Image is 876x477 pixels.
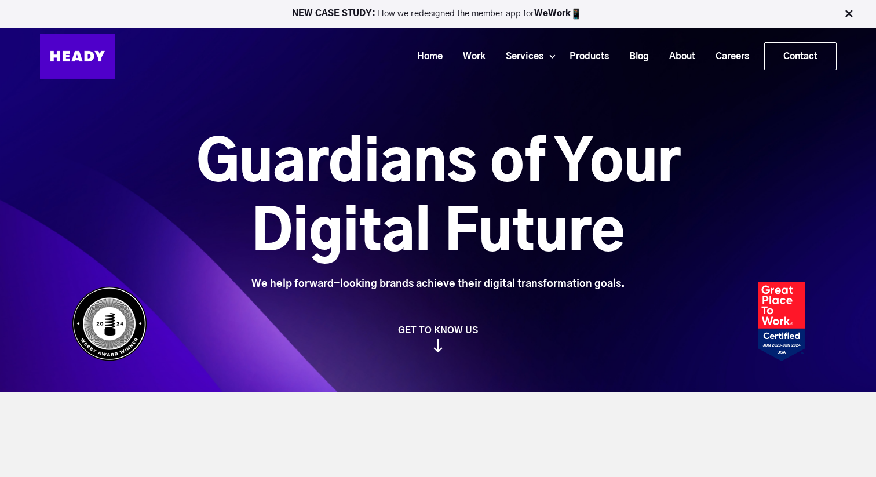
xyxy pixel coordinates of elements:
[655,46,701,67] a: About
[127,42,837,70] div: Navigation Menu
[433,339,443,352] img: arrow_down
[615,46,655,67] a: Blog
[765,43,836,70] a: Contact
[66,325,811,352] a: GET TO KNOW US
[448,46,491,67] a: Work
[701,46,755,67] a: Careers
[491,46,549,67] a: Services
[292,9,378,18] strong: NEW CASE STUDY:
[5,8,871,20] p: How we redesigned the member app for
[534,9,571,18] a: WeWork
[403,46,448,67] a: Home
[758,282,805,361] img: Heady_2023_Certification_Badge
[72,286,147,361] img: Heady_WebbyAward_Winner-4
[843,8,855,20] img: Close Bar
[571,8,582,20] img: app emoji
[40,34,115,79] img: Heady_Logo_Web-01 (1)
[132,278,745,290] div: We help forward-looking brands achieve their digital transformation goals.
[132,129,745,268] h1: Guardians of Your Digital Future
[555,46,615,67] a: Products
